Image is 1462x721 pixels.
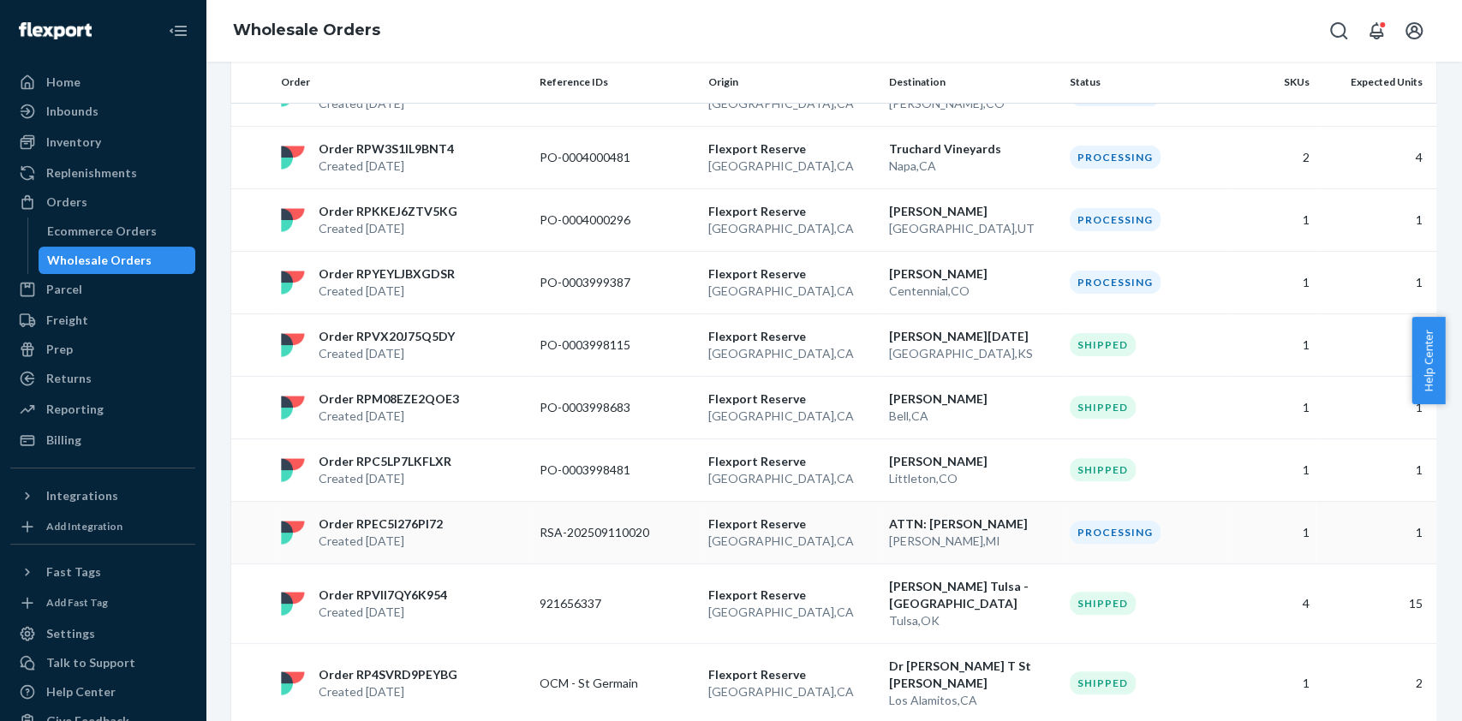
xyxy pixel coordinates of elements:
[889,453,1056,470] p: [PERSON_NAME]
[889,345,1056,362] p: [GEOGRAPHIC_DATA] , KS
[708,587,875,604] p: Flexport Reserve
[889,470,1056,487] p: Littleton , CO
[1316,438,1436,501] td: 1
[889,390,1056,408] p: [PERSON_NAME]
[161,14,195,48] button: Close Navigation
[889,140,1056,158] p: Truchard Vineyards
[1316,313,1436,376] td: 1
[46,74,81,91] div: Home
[540,675,677,692] p: OCM - St Germain
[10,307,195,334] a: Freight
[19,22,92,39] img: Flexport logo
[1316,62,1436,103] th: Expected Units
[10,593,195,613] a: Add Fast Tag
[281,333,305,357] img: flexport logo
[889,95,1056,112] p: [PERSON_NAME] , CO
[319,515,443,533] p: Order RPEC5I276PI72
[708,265,875,283] p: Flexport Reserve
[889,203,1056,220] p: [PERSON_NAME]
[319,140,454,158] p: Order RPW3S1IL9BNT4
[10,69,195,96] a: Home
[889,220,1056,237] p: [GEOGRAPHIC_DATA] , UT
[708,140,875,158] p: Flexport Reserve
[10,128,195,156] a: Inventory
[708,533,875,550] p: [GEOGRAPHIC_DATA] , CA
[46,519,122,533] div: Add Integration
[882,62,1063,103] th: Destination
[1070,592,1136,615] div: Shipped
[46,432,81,449] div: Billing
[39,217,196,245] a: Ecommerce Orders
[540,595,677,612] p: 921656337
[46,487,118,504] div: Integrations
[1070,458,1136,481] div: Shipped
[889,578,1056,612] p: [PERSON_NAME] Tulsa - [GEOGRAPHIC_DATA]
[46,103,98,120] div: Inbounds
[708,470,875,487] p: [GEOGRAPHIC_DATA] , CA
[319,220,457,237] p: Created [DATE]
[10,396,195,423] a: Reporting
[708,203,875,220] p: Flexport Reserve
[319,95,458,112] p: Created [DATE]
[39,247,196,274] a: Wholesale Orders
[1397,14,1431,48] button: Open account menu
[889,283,1056,300] p: Centennial , CO
[889,408,1056,425] p: Bell , CA
[1232,126,1316,188] td: 2
[219,6,394,56] ol: breadcrumbs
[10,365,195,392] a: Returns
[319,683,457,700] p: Created [DATE]
[46,312,88,329] div: Freight
[47,252,152,269] div: Wholesale Orders
[274,62,533,103] th: Order
[281,396,305,420] img: flexport logo
[319,587,447,604] p: Order RPVII7QY6K954
[281,521,305,545] img: flexport logo
[1322,14,1356,48] button: Open Search Box
[46,134,101,151] div: Inventory
[540,274,677,291] p: PO-0003999387
[281,271,305,295] img: flexport logo
[540,524,677,541] p: RSA-202509110020
[10,678,195,706] a: Help Center
[281,208,305,232] img: flexport logo
[10,276,195,303] a: Parcel
[281,671,305,695] img: flexport logo
[319,666,457,683] p: Order RP4SVRD9PEYBG
[10,649,195,676] a: Talk to Support
[1232,251,1316,313] td: 1
[1232,376,1316,438] td: 1
[889,692,1056,709] p: Los Alamitos , CA
[46,341,73,358] div: Prep
[319,203,457,220] p: Order RPKKEJ6ZTV5KG
[1316,188,1436,251] td: 1
[889,658,1056,692] p: Dr [PERSON_NAME] T St [PERSON_NAME]
[10,98,195,125] a: Inbounds
[10,188,195,216] a: Orders
[46,683,116,700] div: Help Center
[701,62,882,103] th: Origin
[1316,501,1436,563] td: 1
[1232,188,1316,251] td: 1
[319,453,451,470] p: Order RPC5LP7LKFLXR
[540,149,677,166] p: PO-0004000481
[319,604,447,621] p: Created [DATE]
[1232,501,1316,563] td: 1
[319,533,443,550] p: Created [DATE]
[708,283,875,300] p: [GEOGRAPHIC_DATA] , CA
[1070,671,1136,694] div: Shipped
[319,328,455,345] p: Order RPVX20J75Q5DY
[319,158,454,175] p: Created [DATE]
[46,625,95,642] div: Settings
[540,212,677,229] p: PO-0004000296
[1316,251,1436,313] td: 1
[319,283,455,300] p: Created [DATE]
[708,390,875,408] p: Flexport Reserve
[708,328,875,345] p: Flexport Reserve
[708,408,875,425] p: [GEOGRAPHIC_DATA] , CA
[1070,146,1161,169] div: Processing
[1411,317,1445,404] span: Help Center
[1070,396,1136,419] div: Shipped
[540,337,677,354] p: PO-0003998115
[46,401,104,418] div: Reporting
